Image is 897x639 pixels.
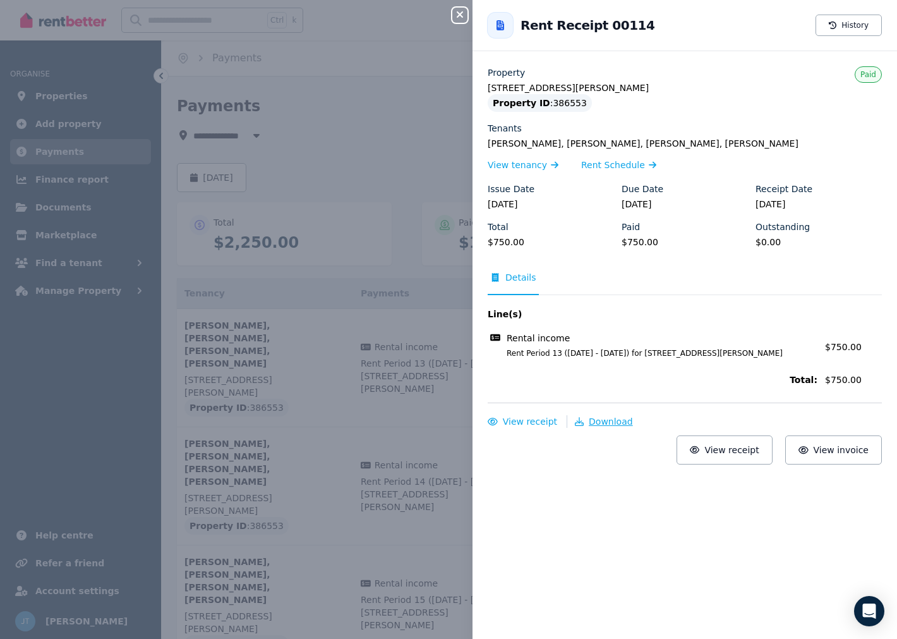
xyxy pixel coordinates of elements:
[581,159,656,171] a: Rent Schedule
[756,221,810,233] label: Outstanding
[488,82,882,94] legend: [STREET_ADDRESS][PERSON_NAME]
[488,221,509,233] label: Total
[491,348,817,358] span: Rent Period 13 ([DATE] - [DATE]) for [STREET_ADDRESS][PERSON_NAME]
[488,415,557,428] button: View receipt
[581,159,645,171] span: Rent Schedule
[622,236,748,248] legend: $750.00
[785,435,882,465] button: View invoice
[622,183,663,195] label: Due Date
[521,16,654,34] h2: Rent Receipt 00114
[756,183,812,195] label: Receipt Date
[589,417,633,427] span: Download
[488,271,882,295] nav: Tabs
[493,97,550,109] span: Property ID
[488,122,522,135] label: Tenants
[825,374,882,386] span: $750.00
[622,221,640,233] label: Paid
[860,70,876,79] span: Paid
[488,94,592,112] div: : 386553
[488,183,534,195] label: Issue Date
[854,596,884,626] div: Open Intercom Messenger
[704,445,759,455] span: View receipt
[756,198,882,210] legend: [DATE]
[488,374,817,386] span: Total:
[756,236,882,248] legend: $0.00
[507,332,570,344] span: Rental income
[488,137,882,150] legend: [PERSON_NAME], [PERSON_NAME], [PERSON_NAME], [PERSON_NAME]
[488,159,547,171] span: View tenancy
[488,308,817,320] span: Line(s)
[816,15,882,36] button: History
[825,342,862,352] span: $750.00
[677,435,773,465] button: View receipt
[575,415,633,428] button: Download
[505,271,536,284] span: Details
[814,445,869,455] span: View invoice
[622,198,748,210] legend: [DATE]
[503,417,557,427] span: View receipt
[488,159,558,171] a: View tenancy
[488,236,614,248] legend: $750.00
[488,66,525,79] label: Property
[488,198,614,210] legend: [DATE]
